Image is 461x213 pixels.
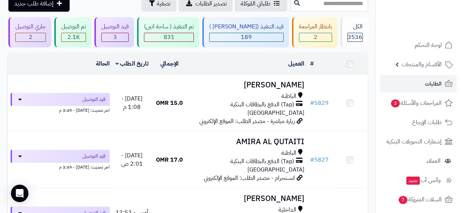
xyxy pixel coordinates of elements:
[299,23,332,31] div: بانتظار المراجعة
[67,33,80,42] span: 2.1K
[391,99,400,107] span: 3
[93,17,136,47] a: قيد التوصيل 3
[201,17,290,47] a: قيد التنفيذ ([PERSON_NAME] ) 189
[230,157,294,166] span: (Tap) الدفع بالبطاقات البنكية
[15,23,46,31] div: جاري التوصيل
[101,23,129,31] div: قيد التوصيل
[310,99,314,107] span: #
[412,117,442,127] span: طلبات الإرجاع
[11,163,110,170] div: اخر تحديث: [DATE] - 3:49 م
[314,33,317,42] span: 2
[190,81,304,89] h3: [PERSON_NAME]
[7,17,53,47] a: جاري التوصيل 2
[380,191,457,208] a: السلات المتروكة7
[61,23,86,31] div: تم التوصيل
[113,33,117,42] span: 3
[190,194,304,203] h3: [PERSON_NAME]
[347,23,363,31] div: الكل
[136,17,201,47] a: تم التنفيذ ( ساحة اتين) 831
[380,36,457,54] a: لوحة التحكم
[53,17,93,47] a: تم التوصيل 2.1K
[190,138,304,146] h3: AMIRA AL QUTAITI
[380,94,457,112] a: المراجعات والأسئلة3
[144,23,194,31] div: تم التنفيذ ( ساحة اتين)
[386,137,442,147] span: إشعارات التحويلات البنكية
[160,59,179,68] a: الإجمالي
[310,155,329,164] a: #5827
[390,98,442,108] span: المراجعات والأسئلة
[411,20,454,35] img: logo-2.png
[156,99,183,107] span: 15.0 OMR
[348,33,362,42] span: 3536
[62,33,86,42] div: 2060
[406,175,441,185] span: وآتس آب
[290,17,339,47] a: بانتظار المراجعة 2
[29,33,32,42] span: 2
[156,155,183,164] span: 17.0 OMR
[144,33,194,42] div: 831
[102,33,128,42] div: 3
[281,149,296,157] span: الباطنة
[380,171,457,189] a: وآتس آبجديد
[230,100,294,109] span: (Tap) الدفع بالبطاقات البنكية
[398,194,442,205] span: السلات المتروكة
[121,94,142,111] span: [DATE] - 1:08 م
[310,99,329,107] a: #5829
[380,114,457,131] a: طلبات الإرجاع
[380,152,457,170] a: العملاء
[380,133,457,150] a: إشعارات التحويلات البنكية
[82,153,105,160] span: قيد التوصيل
[82,96,105,103] span: قيد التوصيل
[415,40,442,50] span: لوحة التحكم
[310,155,314,164] span: #
[11,106,110,114] div: اخر تحديث: [DATE] - 3:49 م
[247,165,304,174] span: [GEOGRAPHIC_DATA]
[299,33,332,42] div: 2
[116,59,149,68] a: تاريخ الطلب
[247,109,304,117] span: [GEOGRAPHIC_DATA]
[425,79,442,89] span: الطلبات
[380,75,457,92] a: الطلبات
[339,17,370,47] a: الكل3536
[288,59,304,68] a: العميل
[310,59,314,68] a: #
[204,174,295,182] span: انستجرام - مصدر الطلب: الموقع الإلكتروني
[210,33,283,42] div: 189
[11,185,28,202] div: Open Intercom Messenger
[281,92,296,100] span: الباطنة
[164,33,175,42] span: 831
[209,23,284,31] div: قيد التنفيذ ([PERSON_NAME] )
[121,151,143,168] span: [DATE] - 2:01 ص
[16,33,46,42] div: 2
[96,59,110,68] a: الحالة
[426,156,441,166] span: العملاء
[199,117,295,126] span: زيارة مباشرة - مصدر الطلب: الموقع الإلكتروني
[406,177,420,185] span: جديد
[402,59,442,70] span: الأقسام والمنتجات
[399,196,407,204] span: 7
[241,33,252,42] span: 189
